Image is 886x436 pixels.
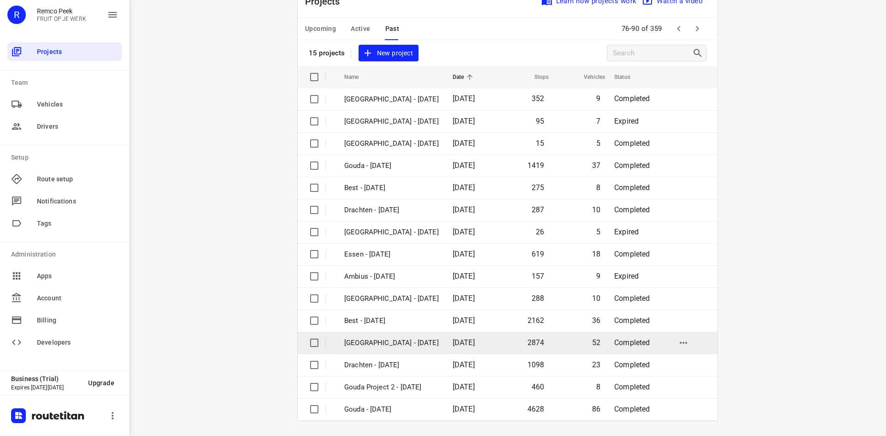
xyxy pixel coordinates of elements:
[522,72,549,83] span: Stops
[344,293,439,304] p: Antwerpen - Monday
[11,250,122,259] p: Administration
[11,375,81,382] p: Business (Trial)
[592,161,600,170] span: 37
[614,183,650,192] span: Completed
[344,138,439,149] p: Antwerpen - Tuesday
[453,272,475,281] span: [DATE]
[592,250,600,258] span: 18
[596,272,600,281] span: 9
[536,139,544,148] span: 15
[344,227,439,238] p: Gemeente Rotterdam - Monday
[344,205,439,215] p: Drachten - Tuesday
[7,192,122,210] div: Notifications
[37,16,86,22] p: FRUIT OP JE WERK
[7,311,122,329] div: Billing
[11,78,122,88] p: Team
[614,294,650,303] span: Completed
[453,250,475,258] span: [DATE]
[592,405,600,413] span: 86
[37,338,118,347] span: Developers
[7,333,122,352] div: Developers
[344,404,439,415] p: Gouda - Monday
[614,360,650,369] span: Completed
[7,214,122,233] div: Tags
[596,139,600,148] span: 5
[527,338,545,347] span: 2874
[37,100,118,109] span: Vehicles
[453,316,475,325] span: [DATE]
[305,23,336,35] span: Upcoming
[614,72,642,83] span: Status
[592,338,600,347] span: 52
[37,293,118,303] span: Account
[81,375,122,391] button: Upgrade
[453,405,475,413] span: [DATE]
[344,316,439,326] p: Best - Monday
[614,250,650,258] span: Completed
[670,19,688,38] span: Previous Page
[344,72,371,83] span: Name
[37,174,118,184] span: Route setup
[532,250,545,258] span: 619
[453,161,475,170] span: [DATE]
[614,161,650,170] span: Completed
[7,117,122,136] div: Drivers
[344,161,439,171] p: Gouda - Tuesday
[453,139,475,148] span: [DATE]
[37,47,118,57] span: Projects
[614,205,650,214] span: Completed
[453,360,475,369] span: [DATE]
[527,316,545,325] span: 2162
[532,382,545,391] span: 460
[344,183,439,193] p: Best - Tuesday
[596,94,600,103] span: 9
[453,183,475,192] span: [DATE]
[614,338,650,347] span: Completed
[37,316,118,325] span: Billing
[536,117,544,125] span: 95
[613,46,692,60] input: Search projects
[614,405,650,413] span: Completed
[309,49,345,57] p: 15 projects
[592,360,600,369] span: 23
[453,338,475,347] span: [DATE]
[7,267,122,285] div: Apps
[37,7,86,15] p: Remco Peek
[453,227,475,236] span: [DATE]
[453,294,475,303] span: [DATE]
[359,45,419,62] button: New project
[536,227,544,236] span: 26
[614,316,650,325] span: Completed
[11,384,81,391] p: Expires [DATE][DATE]
[532,294,545,303] span: 288
[532,183,545,192] span: 275
[596,183,600,192] span: 8
[527,405,545,413] span: 4628
[7,42,122,61] div: Projects
[453,94,475,103] span: [DATE]
[592,294,600,303] span: 10
[614,94,650,103] span: Completed
[572,72,605,83] span: Vehicles
[344,271,439,282] p: Ambius - Monday
[344,116,439,127] p: Gemeente Rotterdam - Tuesday
[532,94,545,103] span: 352
[592,316,600,325] span: 36
[527,360,545,369] span: 1098
[37,271,118,281] span: Apps
[344,338,439,348] p: Zwolle - Monday
[453,72,476,83] span: Date
[7,289,122,307] div: Account
[364,48,413,59] span: New project
[453,205,475,214] span: [DATE]
[614,227,639,236] span: Expired
[527,161,545,170] span: 1419
[596,382,600,391] span: 8
[692,48,706,59] div: Search
[614,117,639,125] span: Expired
[7,170,122,188] div: Route setup
[88,379,114,387] span: Upgrade
[344,360,439,370] p: Drachten - Monday
[37,122,118,131] span: Drivers
[453,382,475,391] span: [DATE]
